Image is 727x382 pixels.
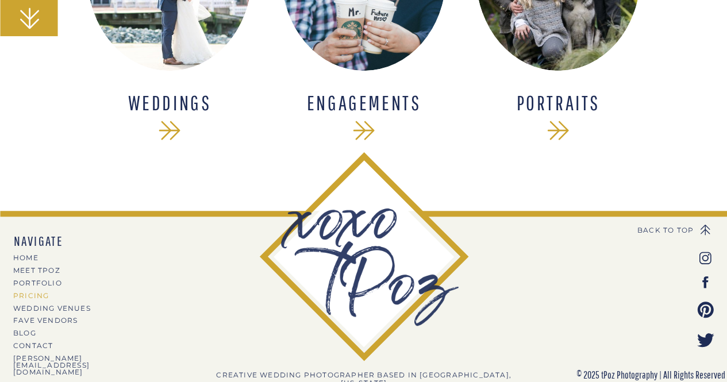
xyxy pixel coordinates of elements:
a: CONTACT [13,342,141,349]
a: WEDDINGS [95,92,245,114]
a: PRICING [13,292,113,299]
a: [PERSON_NAME][EMAIL_ADDRESS][DOMAIN_NAME] [13,355,141,361]
h3: Creative wedding photographer Based in [GEOGRAPHIC_DATA], [US_STATE] [197,371,532,379]
nav: NAVIGATE [14,234,114,248]
a: BLOG [13,330,113,336]
p: © 2025 tPoz Photography | All Rights Reserved [575,365,725,382]
a: Wedding Venues [13,305,113,311]
a: PORTFOLIO [13,280,113,286]
a: BACK TO TOP [622,226,694,234]
a: HOME [13,254,113,261]
a: Portraits [483,92,633,114]
a: MEET tPoz [13,267,113,273]
a: ENGAGEMENTS [289,92,439,114]
a: Fave Vendors [13,317,113,323]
